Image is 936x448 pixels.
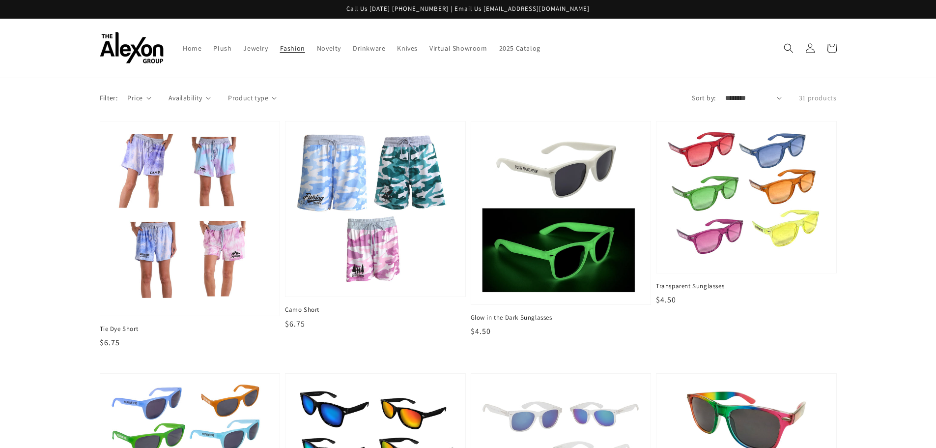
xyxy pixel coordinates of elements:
[799,93,837,103] p: 31 products
[183,44,201,53] span: Home
[274,38,311,59] a: Fashion
[481,131,641,295] img: Glow in the Dark Sunglasses
[666,131,826,263] img: Transparent Sunglasses
[207,38,237,59] a: Plush
[169,93,211,103] summary: Availability
[692,93,715,103] label: Sort by:
[391,38,424,59] a: Knives
[778,37,799,59] summary: Search
[127,93,151,103] summary: Price
[285,305,466,314] span: Camo Short
[317,44,341,53] span: Novelty
[347,38,391,59] a: Drinkware
[100,337,120,348] span: $6.75
[169,93,202,103] span: Availability
[100,325,281,333] span: Tie Dye Short
[280,44,305,53] span: Fashion
[656,282,837,291] span: Transparent Sunglasses
[295,131,455,287] img: Camo Short
[424,38,493,59] a: Virtual Showroom
[100,93,118,103] p: Filter:
[656,121,837,306] a: Transparent Sunglasses Transparent Sunglasses $4.50
[110,131,270,306] img: Tie Dye Short
[493,38,546,59] a: 2025 Catalog
[656,295,676,305] span: $4.50
[243,44,268,53] span: Jewelry
[228,93,277,103] summary: Product type
[213,44,231,53] span: Plush
[100,121,281,349] a: Tie Dye Short Tie Dye Short $6.75
[100,32,164,64] img: The Alexon Group
[127,93,142,103] span: Price
[237,38,274,59] a: Jewelry
[285,121,466,330] a: Camo Short Camo Short $6.75
[471,313,652,322] span: Glow in the Dark Sunglasses
[397,44,418,53] span: Knives
[177,38,207,59] a: Home
[228,93,268,103] span: Product type
[471,121,652,337] a: Glow in the Dark Sunglasses Glow in the Dark Sunglasses $4.50
[285,319,305,329] span: $6.75
[471,326,491,336] span: $4.50
[499,44,540,53] span: 2025 Catalog
[353,44,385,53] span: Drinkware
[429,44,487,53] span: Virtual Showroom
[311,38,347,59] a: Novelty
